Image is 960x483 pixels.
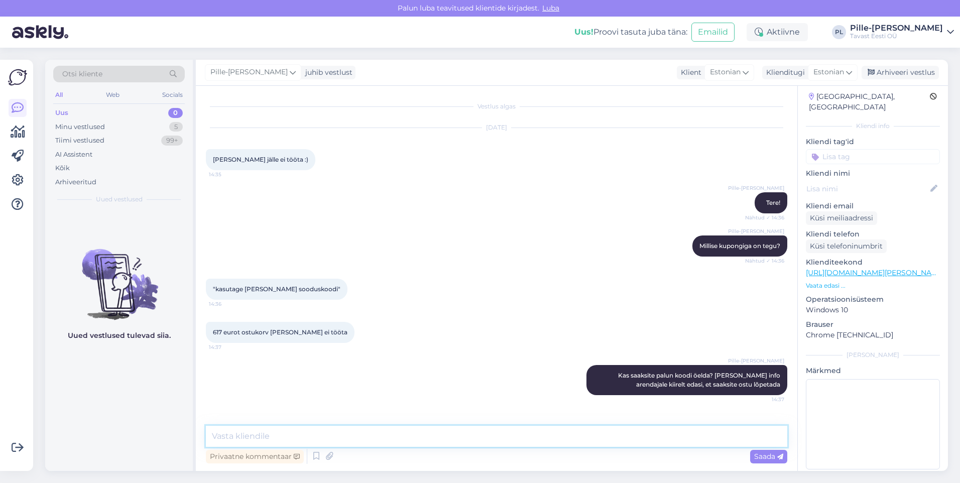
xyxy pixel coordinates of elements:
div: Web [104,88,122,101]
div: Tavast Eesti OÜ [850,32,943,40]
span: Estonian [813,67,844,78]
div: Vestlus algas [206,102,787,111]
span: Estonian [710,67,741,78]
span: Nähtud ✓ 14:36 [745,214,784,221]
div: [GEOGRAPHIC_DATA], [GEOGRAPHIC_DATA] [809,91,930,112]
button: Emailid [691,23,735,42]
div: Küsi telefoninumbrit [806,239,887,253]
p: Uued vestlused tulevad siia. [68,330,171,341]
span: Saada [754,452,783,461]
span: Pille-[PERSON_NAME] [728,227,784,235]
span: Luba [539,4,562,13]
span: 14:37 [747,396,784,403]
div: Privaatne kommentaar [206,450,304,463]
input: Lisa tag [806,149,940,164]
p: Kliendi nimi [806,168,940,179]
p: Operatsioonisüsteem [806,294,940,305]
div: PL [832,25,846,39]
p: Chrome [TECHNICAL_ID] [806,330,940,340]
div: 0 [168,108,183,118]
div: AI Assistent [55,150,92,160]
span: [PERSON_NAME] jälle ei tööta :) [213,156,308,163]
input: Lisa nimi [806,183,928,194]
p: Klienditeekond [806,257,940,268]
div: [PERSON_NAME] [806,350,940,359]
img: Askly Logo [8,68,27,87]
div: Kliendi info [806,122,940,131]
div: [DATE] [206,123,787,132]
div: Uus [55,108,68,118]
div: Klienditugi [762,67,805,78]
div: Küsi meiliaadressi [806,211,877,225]
div: Aktiivne [747,23,808,41]
div: Pille-[PERSON_NAME] [850,24,943,32]
div: Tiimi vestlused [55,136,104,146]
p: Windows 10 [806,305,940,315]
div: 5 [169,122,183,132]
img: No chats [45,231,193,321]
div: Arhiveeritud [55,177,96,187]
div: 99+ [161,136,183,146]
span: Uued vestlused [96,195,143,204]
span: Kas saaksite palun koodi öelda? [PERSON_NAME] info arendajale kiirelt edasi, et saaksite ostu lõp... [618,372,782,388]
div: Arhiveeri vestlus [862,66,939,79]
div: Socials [160,88,185,101]
p: Vaata edasi ... [806,281,940,290]
span: "kasutage [PERSON_NAME] sooduskoodi" [213,285,340,293]
div: Klient [677,67,701,78]
span: Pille-[PERSON_NAME] [728,184,784,192]
div: juhib vestlust [301,67,352,78]
p: Kliendi telefon [806,229,940,239]
span: Tere! [766,199,780,206]
p: Märkmed [806,366,940,376]
span: Nähtud ✓ 14:36 [745,257,784,265]
span: 14:37 [209,343,247,351]
p: Kliendi tag'id [806,137,940,147]
span: 14:35 [209,171,247,178]
span: Otsi kliente [62,69,102,79]
div: Proovi tasuta juba täna: [574,26,687,38]
span: 617 eurot ostukorv [PERSON_NAME] ei tööta [213,328,347,336]
a: [URL][DOMAIN_NAME][PERSON_NAME] [806,268,944,277]
div: All [53,88,65,101]
p: Brauser [806,319,940,330]
span: 14:36 [209,300,247,308]
span: Millise kupongiga on tegu? [699,242,780,250]
b: Uus! [574,27,593,37]
span: Pille-[PERSON_NAME] [210,67,288,78]
p: Kliendi email [806,201,940,211]
div: Minu vestlused [55,122,105,132]
span: Pille-[PERSON_NAME] [728,357,784,365]
div: Kõik [55,163,70,173]
a: Pille-[PERSON_NAME]Tavast Eesti OÜ [850,24,954,40]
